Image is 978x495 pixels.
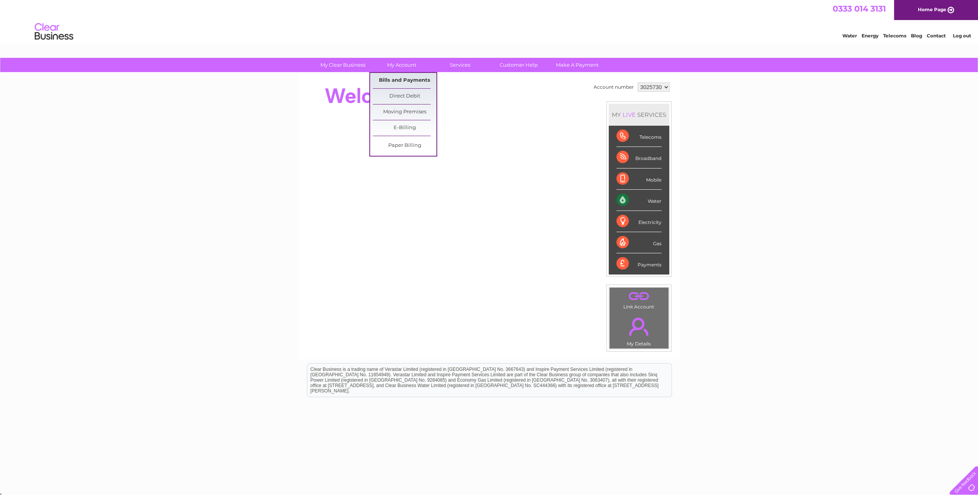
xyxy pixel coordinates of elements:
a: Water [842,33,857,39]
div: Payments [616,253,662,274]
a: Blog [911,33,922,39]
a: My Clear Business [311,58,375,72]
a: Services [428,58,492,72]
div: Broadband [616,147,662,168]
div: Water [616,190,662,211]
td: Link Account [609,287,669,311]
div: LIVE [621,111,637,118]
div: Telecoms [616,126,662,147]
td: My Details [609,311,669,349]
div: Gas [616,232,662,253]
a: Bills and Payments [373,73,436,88]
a: 0333 014 3131 [833,4,886,13]
div: Electricity [616,211,662,232]
img: logo.png [34,20,74,44]
td: Account number [592,81,636,94]
a: Customer Help [487,58,550,72]
a: Log out [953,33,971,39]
a: . [611,290,667,303]
div: MY SERVICES [609,104,669,126]
a: My Account [370,58,433,72]
a: Direct Debit [373,89,436,104]
a: Contact [927,33,946,39]
a: Energy [862,33,879,39]
a: . [611,313,667,340]
div: Clear Business is a trading name of Verastar Limited (registered in [GEOGRAPHIC_DATA] No. 3667643... [307,4,672,37]
a: Telecoms [883,33,906,39]
a: Paper Billing [373,138,436,153]
a: Moving Premises [373,104,436,120]
a: E-Billing [373,120,436,136]
div: Mobile [616,168,662,190]
a: Make A Payment [545,58,609,72]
